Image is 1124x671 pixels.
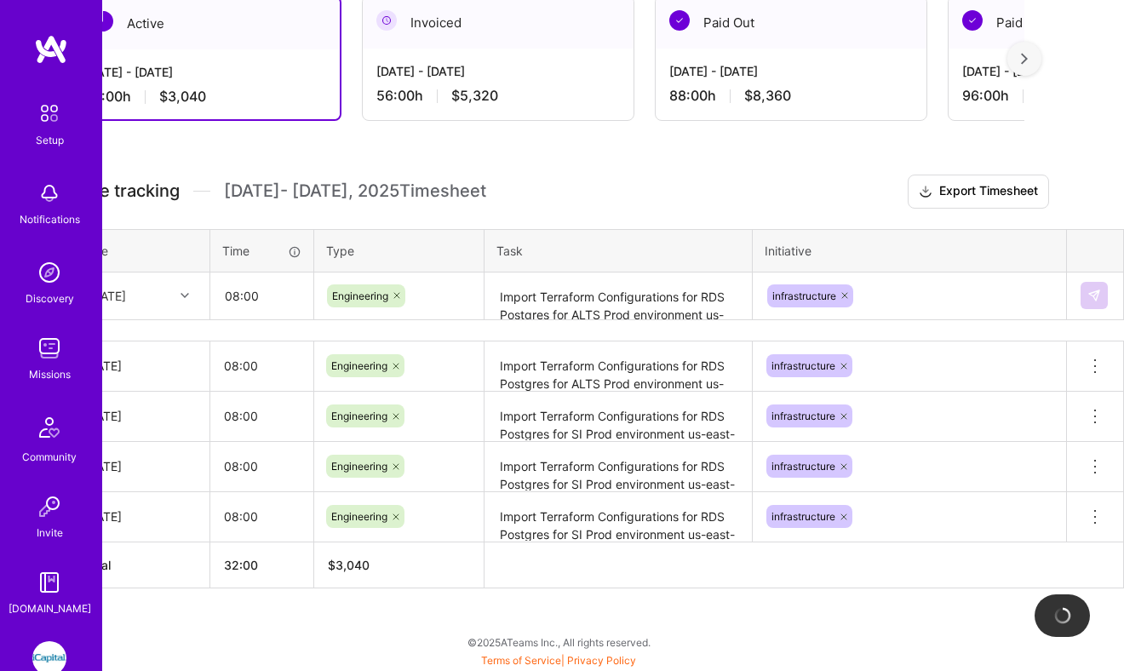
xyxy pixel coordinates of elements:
div: [DATE] [88,287,126,305]
th: 32:00 [210,542,314,588]
span: Engineering [331,510,387,523]
img: right [1021,53,1028,65]
i: icon Download [919,183,932,201]
div: © 2025 ATeams Inc., All rights reserved. [48,621,1070,663]
i: icon Chevron [181,291,189,300]
span: infrastructure [771,410,835,422]
textarea: Import Terraform Configurations for RDS Postgres for ALTS Prod environment us-east-1 [486,274,750,319]
div: [DATE] - [DATE] [669,62,913,80]
span: $5,320 [451,87,498,105]
div: Time [222,242,301,260]
img: Paid Out [962,10,983,31]
span: $3,040 [159,88,206,106]
img: Paid Out [669,10,690,31]
div: Initiative [765,242,1054,260]
input: HH:MM [210,343,313,388]
img: teamwork [32,331,66,365]
img: Invite [32,490,66,524]
th: Date [70,229,210,272]
div: [DATE] [83,357,196,375]
a: Terms of Service [481,654,561,667]
span: infrastructure [771,460,835,473]
span: infrastructure [772,290,836,302]
div: [DATE] [83,508,196,525]
div: 56:00 h [376,87,620,105]
img: Invoiced [376,10,397,31]
span: infrastructure [771,510,835,523]
img: Active [93,11,113,32]
span: Engineering [331,410,387,422]
span: Engineering [332,290,388,302]
div: Discovery [26,290,74,307]
span: Engineering [331,460,387,473]
th: Task [485,229,753,272]
img: loading [1053,606,1072,625]
span: Engineering [331,359,387,372]
span: $ 3,040 [328,558,370,572]
div: 88:00 h [669,87,913,105]
textarea: Import Terraform Configurations for RDS Postgres for ALTS Prod environment us-east-1 [486,343,750,391]
div: [DATE] - [DATE] [84,63,326,81]
input: HH:MM [210,393,313,439]
textarea: Import Terraform Configurations for RDS Postgres for SI Prod environment us-east-1 [486,444,750,490]
div: [DATE] [83,457,196,475]
div: null [1081,282,1110,309]
div: Notifications [20,210,80,228]
textarea: Import Terraform Configurations for RDS Postgres for SI Prod environment us-east-1 [486,494,750,541]
a: Privacy Policy [567,654,636,667]
span: $8,360 [744,87,791,105]
textarea: Import Terraform Configurations for RDS Postgres for SI Prod environment us-east-1 [486,393,750,440]
div: Missions [29,365,71,383]
span: infrastructure [771,359,835,372]
button: Export Timesheet [908,175,1049,209]
img: discovery [32,255,66,290]
div: Invite [37,524,63,542]
img: Community [29,407,70,448]
input: HH:MM [210,444,313,489]
div: [DATE] [83,407,196,425]
th: Total [70,542,210,588]
div: Setup [36,131,64,149]
div: [DOMAIN_NAME] [9,599,91,617]
span: Time tracking [69,181,180,202]
img: bell [32,176,66,210]
span: | [481,654,636,667]
div: Community [22,448,77,466]
div: [DATE] - [DATE] [376,62,620,80]
div: 32:00 h [84,88,326,106]
img: setup [32,95,67,131]
img: Submit [1087,289,1101,302]
img: logo [34,34,68,65]
input: HH:MM [210,494,313,539]
th: Type [314,229,485,272]
span: [DATE] - [DATE] , 2025 Timesheet [224,181,486,202]
input: HH:MM [211,273,313,318]
img: guide book [32,565,66,599]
